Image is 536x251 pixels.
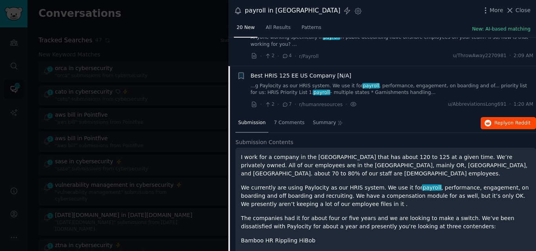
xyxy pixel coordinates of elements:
[345,100,347,108] span: ·
[238,119,266,126] span: Submission
[241,237,531,245] p: Bamboo HR Rippling HiBob
[453,52,507,60] span: u/ThrowAway2270981
[251,72,352,80] a: Best HRIS 125 EE US Company [N/A]
[481,117,536,130] button: Replyon Reddit
[299,54,319,59] span: r/Payroll
[251,83,534,96] a: ...g Paylocity as our HRIS system. We use it forpayroll, performance, engagement, on boarding and...
[277,100,279,108] span: ·
[237,24,255,31] span: 20 New
[260,100,262,108] span: ·
[264,101,274,108] span: 2
[264,52,274,60] span: 2
[509,52,511,60] span: ·
[251,34,534,48] a: Anyone working specifically inpayrollin public accounting have offshore employees on your team? I...
[274,119,304,126] span: 7 Comments
[323,34,340,40] span: payroll
[514,101,533,108] span: 1:20 AM
[241,153,531,178] p: I work for a company in the [GEOGRAPHIC_DATA] that has about 120 to 125 at a given time. We’re pr...
[494,120,531,127] span: Reply
[260,52,262,60] span: ·
[448,101,507,108] span: u/AbbreviationsLong691
[481,6,503,14] button: More
[235,138,294,146] span: Submission Contents
[472,26,531,33] button: New: AI-based matching
[263,22,293,38] a: All Results
[295,52,296,60] span: ·
[282,52,292,60] span: 4
[241,184,531,208] p: We currently are using Paylocity as our HRIS system. We use it for , performance, engagement, on ...
[514,52,533,60] span: 2:09 AM
[362,83,380,88] span: payroll
[422,184,442,191] span: payroll
[302,24,321,31] span: Patterns
[299,22,324,38] a: Patterns
[245,6,340,16] div: payroll in [GEOGRAPHIC_DATA]
[508,120,531,126] span: on Reddit
[490,6,503,14] span: More
[299,102,343,107] span: r/humanresources
[277,52,279,60] span: ·
[516,6,531,14] span: Close
[266,24,290,31] span: All Results
[506,6,531,14] button: Close
[282,101,292,108] span: 7
[234,22,257,38] a: 20 New
[241,214,531,231] p: The companies had it for about four or five years and we are looking to make a switch. We’ve been...
[295,100,296,108] span: ·
[313,90,330,95] span: payroll
[509,101,511,108] span: ·
[313,119,336,126] span: Summary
